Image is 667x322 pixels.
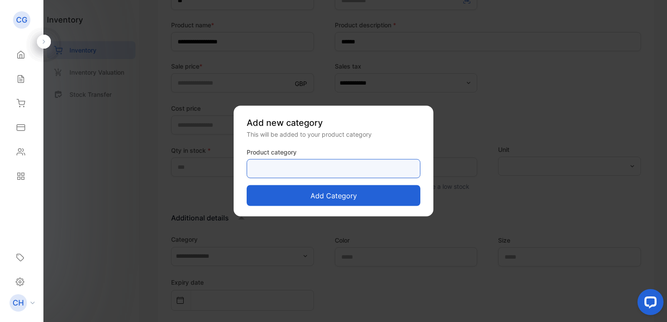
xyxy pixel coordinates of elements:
[247,116,420,129] p: Add new category
[247,130,420,139] div: This will be added to your product category
[247,185,420,206] button: Add category
[247,148,420,157] label: Product category
[13,297,24,309] p: CH
[631,286,667,322] iframe: LiveChat chat widget
[16,14,27,26] p: CG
